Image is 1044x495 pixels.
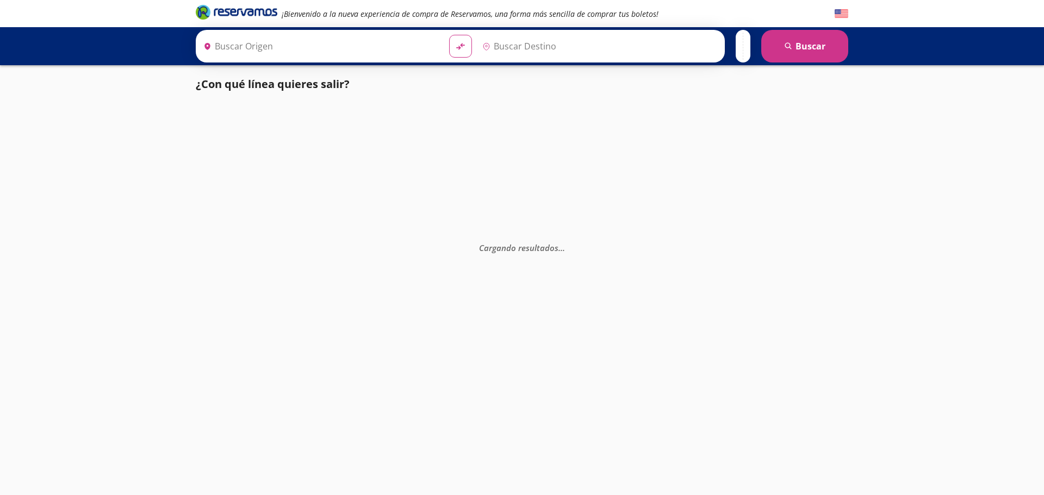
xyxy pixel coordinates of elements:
em: ¡Bienvenido a la nueva experiencia de compra de Reservamos, una forma más sencilla de comprar tus... [282,9,658,19]
a: Brand Logo [196,4,277,23]
p: ¿Con qué línea quieres salir? [196,76,350,92]
input: Buscar Origen [199,33,440,60]
input: Buscar Destino [478,33,719,60]
i: Brand Logo [196,4,277,20]
span: . [563,242,565,253]
button: English [835,7,848,21]
em: Cargando resultados [479,242,565,253]
span: . [558,242,561,253]
span: . [561,242,563,253]
button: Buscar [761,30,848,62]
